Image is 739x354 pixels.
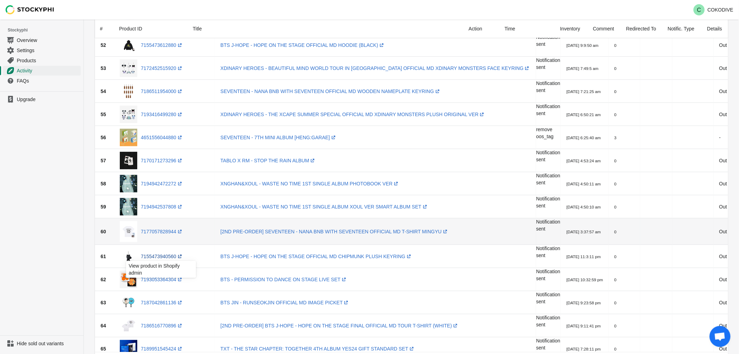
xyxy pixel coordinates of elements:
[101,323,106,328] span: 64
[614,158,616,163] small: 0
[17,77,79,84] span: FAQs
[220,88,441,94] a: SEVENTEEN - NANA BNB WITH SEVENTEEN OFFICIAL MD WOODEN NAMEPLATE KEYRING(opens a new window)
[120,36,137,54] img: Hoodie_Black_2a2d3538-5036-4f00-ac31-3367a3098154.png
[141,323,183,328] a: 7186516770896(opens a new window)
[220,204,428,210] a: XNGHAN&XOUL - WASTE NO TIME 1ST SINGLE ALBUM XOUL VER SMART ALBUM SET(opens a new window)
[3,339,81,348] a: Hide sold out variants
[702,20,728,38] div: Details
[220,42,385,48] a: BTS J-HOPE - HOPE ON THE STAGE OFFICIAL MD HOODIE (BLACK)(opens a new window)
[220,65,531,71] a: XDINARY HEROES - BEAUTIFUL MIND WORLD TOUR IN [GEOGRAPHIC_DATA] OFFICIAL MD XDINARY MONSTERS FACE...
[141,254,183,259] a: 7155473940560(opens a new window)
[614,135,616,140] small: 3
[614,66,616,71] small: 0
[555,20,587,38] div: Inventory
[141,181,183,186] a: 7194942472272(opens a new window)
[536,104,560,116] span: Notification sent
[141,158,183,163] a: 7170171273296(opens a new window)
[536,219,560,232] span: Notification sent
[8,27,83,34] span: Stockyphi
[101,277,106,282] span: 62
[566,89,601,94] small: [DATE] 7:21:25 am
[141,88,183,94] a: 7186511954000(opens a new window)
[17,340,79,347] span: Hide sold out variants
[100,25,103,32] div: #
[120,152,137,169] img: fa27876644435d7a1ba1c75a9641e3bd_401a3712-93e2-48f5-8d1f-bcc1c6d58c6a.jpg
[566,158,601,163] small: [DATE] 4:53:24 am
[614,182,616,186] small: 0
[120,83,137,100] img: wooden_nameplate_keyring_4ef5da54-75dd-4bd3-bd9a-9235bb241f89.png
[141,112,183,117] a: 7193416499280(opens a new window)
[614,277,616,282] small: 0
[141,229,183,234] a: 7177057828944(opens a new window)
[220,300,350,305] a: BTS JIN - RUNSEOKJIN OFFICIAL MD IMAGE PICKET(opens a new window)
[120,129,137,146] img: apple-music-all-haha-dul-set-net-seventeen-7th-mini-album-heng-garae-28588533219408.jpg
[120,294,137,311] img: IMAGE_PICKET_854044d3-06ff-47b3-8cdd-a00e483db058.png
[566,277,603,282] small: [DATE] 10:32:59 pm
[566,66,599,71] small: [DATE] 7:49:5 am
[566,347,601,351] small: [DATE] 7:28:11 pm
[141,300,183,305] a: 7187042861136(opens a new window)
[17,67,79,74] span: Activity
[614,254,616,259] small: 0
[536,246,560,258] span: Notification sent
[220,229,448,234] a: [2ND PRE-ORDER] SEVENTEEN - NANA BNB WITH SEVENTEEN OFFICIAL MD T-SHIRT MINGYU(opens a new window)
[220,254,412,259] a: BTS J-HOPE - HOPE ON THE STAGE OFFICIAL MD CHIPMUNK PLUSH KEYRING(opens a new window)
[536,315,560,327] span: Notification sent
[101,229,106,234] span: 60
[710,326,731,347] a: Open chat
[691,3,736,17] button: Avatar with initials CCOKODIVE
[662,20,702,38] div: Notific. Type
[536,269,560,281] span: Notification sent
[17,57,79,64] span: Products
[120,317,137,334] img: tour_tshirt_f0972959-ec19-450e-b5da-a771367e1d07.png
[3,65,81,76] a: Activity
[614,112,616,117] small: 0
[17,37,79,44] span: Overview
[614,347,616,351] small: 0
[101,65,106,71] span: 53
[101,88,106,94] span: 54
[536,127,554,139] span: remove oos_tag
[3,94,81,104] a: Upgrade
[220,158,316,163] a: TABLO X RM - STOP THE RAIN ALBUM(opens a new window)
[3,55,81,65] a: Products
[536,173,560,185] span: Notification sent
[141,346,183,352] a: 7189951545424(opens a new window)
[566,182,601,186] small: [DATE] 4:50:11 am
[220,323,459,328] a: [2ND PRE-ORDER] BTS J-HOPE - HOPE ON THE STAGE FINAL OFFICIAL MD TOUR T-SHIRT (WHITE)(opens a new...
[614,229,616,234] small: 0
[621,20,662,38] div: Redirected To
[499,20,555,38] div: Time
[101,181,106,186] span: 58
[708,7,733,13] p: COKODIVE
[614,205,616,209] small: 0
[101,42,106,48] span: 52
[141,42,183,48] a: 7155473612880(opens a new window)
[101,158,106,163] span: 57
[3,35,81,45] a: Overview
[614,89,616,94] small: 0
[101,112,106,117] span: 55
[101,204,106,210] span: 59
[220,346,415,352] a: TXT - THE STAR CHAPTER: TOGETHER 4TH ALBUM YES24 GIFT STANDARD SET(opens a new window)
[536,150,560,162] span: Notification sent
[141,135,183,140] a: 4651556044880(opens a new window)
[587,20,621,38] div: Comment
[614,324,616,328] small: 0
[187,20,463,38] div: Title
[17,47,79,54] span: Settings
[101,300,106,305] span: 63
[101,135,106,140] span: 56
[220,112,485,117] a: XDINARY HEROES - THE XCAPE SUMMER SPECIAL OFFICIAL MD XDINARY MONSTERS PLUSH ORIGINAL VER(opens a...
[6,5,54,14] img: Stockyphi
[536,292,560,304] span: Notification sent
[120,271,137,288] img: 01_PTD_Live_PA_SET_Thumbnail_official_Final_b9467579-d435-43e1-89c9-cb395fa1497f.jpg
[694,4,705,15] span: Avatar with initials C
[566,205,601,209] small: [DATE] 4:50:10 am
[566,229,601,234] small: [DATE] 3:37:57 am
[17,96,79,103] span: Upgrade
[697,7,701,13] text: C
[120,106,137,123] img: PLUSH_ORIGINAL_b73a3d47-a0f8-4eb5-92ab-3d560aa67f93.png
[3,76,81,86] a: FAQs
[566,300,601,305] small: [DATE] 9:23:58 pm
